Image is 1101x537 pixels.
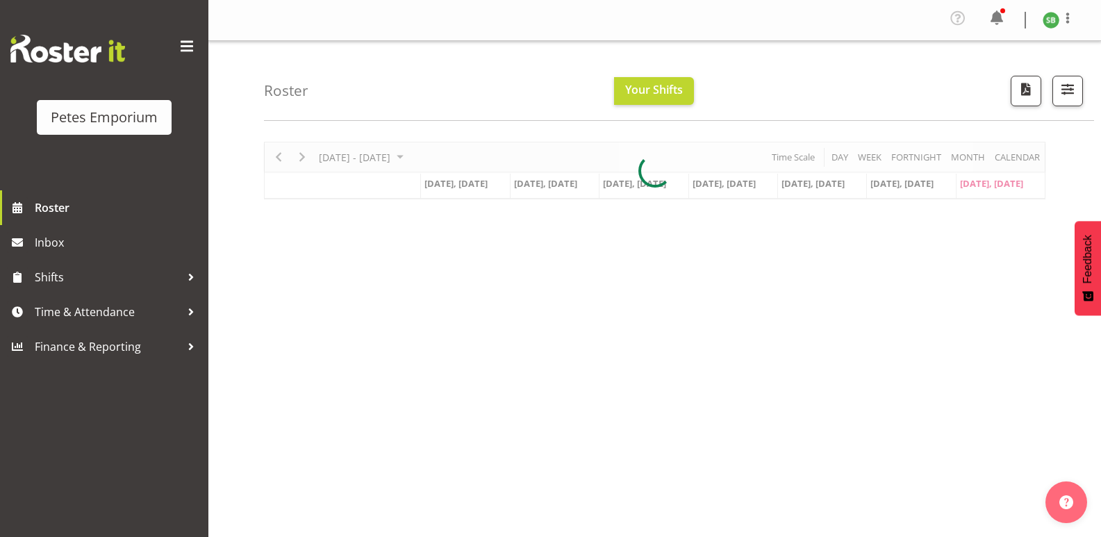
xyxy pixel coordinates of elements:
h4: Roster [264,83,308,99]
button: Your Shifts [614,77,694,105]
div: Petes Emporium [51,107,158,128]
span: Your Shifts [625,82,683,97]
img: stephanie-burden9828.jpg [1043,12,1059,28]
img: Rosterit website logo [10,35,125,63]
img: help-xxl-2.png [1059,495,1073,509]
span: Feedback [1082,235,1094,283]
button: Feedback - Show survey [1075,221,1101,315]
span: Inbox [35,232,201,253]
span: Roster [35,197,201,218]
span: Finance & Reporting [35,336,181,357]
button: Filter Shifts [1052,76,1083,106]
span: Shifts [35,267,181,288]
span: Time & Attendance [35,301,181,322]
button: Download a PDF of the roster according to the set date range. [1011,76,1041,106]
